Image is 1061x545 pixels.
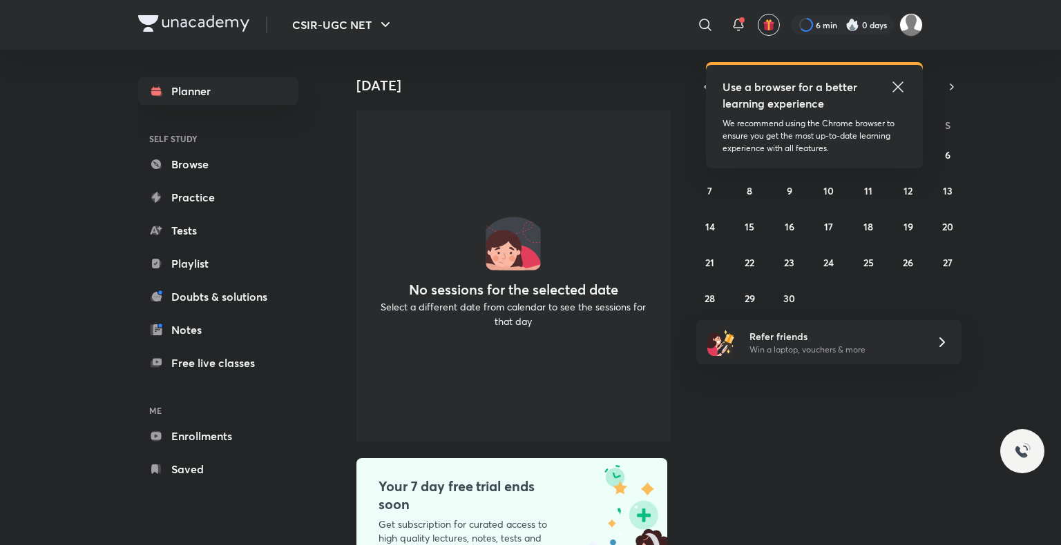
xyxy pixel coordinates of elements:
a: Practice [138,184,298,211]
button: September 11, 2025 [857,179,879,201]
h4: [DATE] [356,77,681,94]
button: September 27, 2025 [937,251,959,273]
abbr: September 26, 2025 [903,256,913,269]
abbr: September 7, 2025 [707,184,712,197]
abbr: September 14, 2025 [705,220,715,233]
a: Doubts & solutions [138,283,298,310]
button: September 13, 2025 [937,179,959,201]
abbr: September 25, 2025 [863,256,874,269]
abbr: September 18, 2025 [863,220,873,233]
h6: ME [138,399,298,422]
abbr: September 16, 2025 [785,220,794,233]
a: Company Logo [138,15,249,35]
button: September 24, 2025 [818,251,840,273]
button: September 26, 2025 [897,251,919,273]
button: September 15, 2025 [738,215,761,237]
img: Ankit [899,13,923,37]
img: referral [707,328,735,356]
p: Select a different date from calendar to see the sessions for that day [373,299,653,328]
button: CSIR-UGC NET [284,11,402,39]
img: streak [845,18,859,32]
h4: No sessions for the selected date [409,281,618,298]
h5: Use a browser for a better learning experience [723,79,860,112]
abbr: September 17, 2025 [824,220,833,233]
button: September 28, 2025 [699,287,721,309]
abbr: September 20, 2025 [942,220,953,233]
button: September 23, 2025 [778,251,801,273]
p: We recommend using the Chrome browser to ensure you get the most up-to-date learning experience w... [723,117,906,155]
button: September 22, 2025 [738,251,761,273]
a: Enrollments [138,422,298,450]
button: September 10, 2025 [818,179,840,201]
button: September 29, 2025 [738,287,761,309]
a: Tests [138,217,298,244]
button: September 19, 2025 [897,215,919,237]
img: ttu [1014,443,1031,459]
button: September 30, 2025 [778,287,801,309]
button: September 16, 2025 [778,215,801,237]
button: September 18, 2025 [857,215,879,237]
abbr: September 10, 2025 [823,184,834,197]
abbr: September 29, 2025 [745,292,755,305]
button: September 25, 2025 [857,251,879,273]
h6: Refer friends [749,329,919,344]
abbr: September 15, 2025 [745,220,754,233]
abbr: September 23, 2025 [784,256,794,269]
abbr: September 9, 2025 [787,184,792,197]
button: September 7, 2025 [699,179,721,201]
abbr: September 30, 2025 [783,292,795,305]
abbr: September 24, 2025 [823,256,834,269]
abbr: September 21, 2025 [705,256,714,269]
button: September 6, 2025 [937,143,959,166]
h4: Your 7 day free trial ends soon [379,477,564,513]
img: avatar [763,19,775,31]
button: September 17, 2025 [818,215,840,237]
abbr: September 22, 2025 [745,256,754,269]
button: September 9, 2025 [778,179,801,201]
a: Saved [138,455,298,483]
a: Notes [138,316,298,344]
abbr: September 28, 2025 [705,292,715,305]
abbr: September 13, 2025 [943,184,953,197]
abbr: September 27, 2025 [943,256,953,269]
abbr: September 11, 2025 [864,184,872,197]
button: September 14, 2025 [699,215,721,237]
button: avatar [758,14,780,36]
abbr: September 6, 2025 [945,148,950,161]
button: September 12, 2025 [897,179,919,201]
button: September 20, 2025 [937,215,959,237]
button: September 8, 2025 [738,179,761,201]
a: Planner [138,77,298,105]
abbr: September 19, 2025 [904,220,913,233]
p: Win a laptop, vouchers & more [749,344,919,356]
abbr: September 12, 2025 [904,184,912,197]
h6: SELF STUDY [138,127,298,150]
a: Playlist [138,250,298,277]
abbr: September 8, 2025 [747,184,752,197]
button: September 21, 2025 [699,251,721,273]
a: Free live classes [138,349,298,377]
img: Company Logo [138,15,249,32]
img: No events [486,215,541,270]
a: Browse [138,150,298,178]
abbr: Saturday [945,119,950,132]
